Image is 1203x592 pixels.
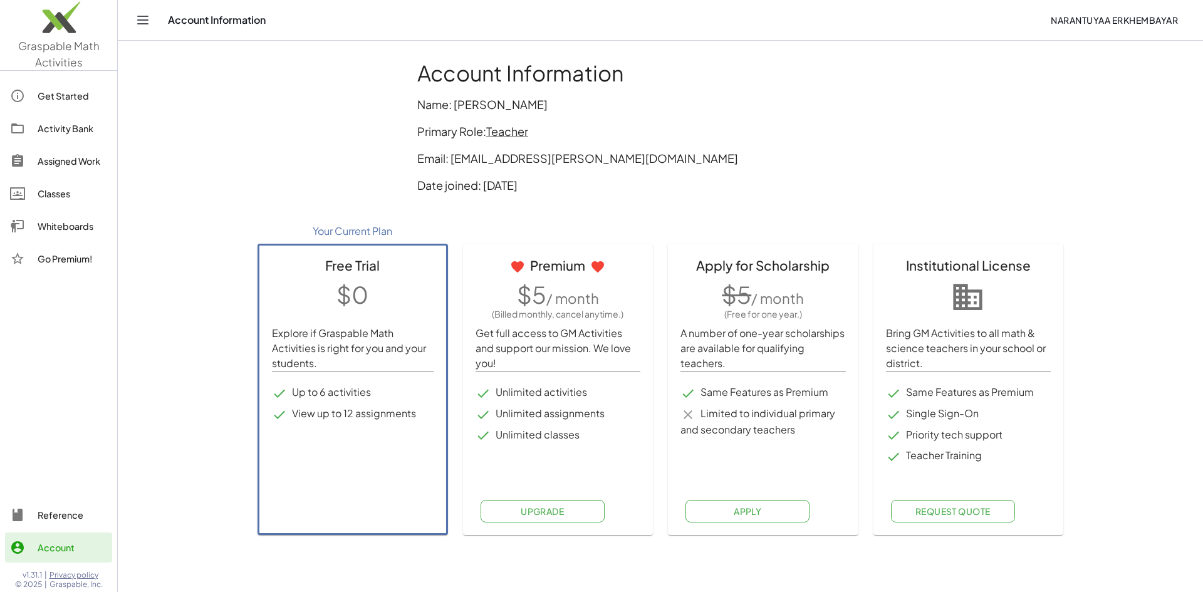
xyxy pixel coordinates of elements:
[38,507,107,522] div: Reference
[18,39,100,69] span: Graspable Math Activities
[680,256,846,275] div: Apply for Scholarship
[680,385,846,401] li: Same Features as Premium
[272,278,434,311] p: $0
[476,256,641,275] div: Premium
[886,406,1051,422] li: Single Sign-On
[915,506,991,517] span: Request Quote
[5,146,112,176] a: Assigned Work
[886,448,1051,464] li: Teacher Training
[476,278,641,311] p: $5
[886,326,1051,371] p: Bring GM Activities to all math & science teachers in your school or district.
[5,113,112,143] a: Activity Bank
[481,500,605,522] button: Upgrade
[38,88,107,103] div: Get Started
[38,186,107,201] div: Classes
[38,153,107,169] div: Assigned Work
[258,219,448,244] div: Your Current Plan
[49,570,103,580] a: Privacy policy
[133,10,153,30] button: Toggle navigation
[44,579,47,589] span: |
[546,289,599,307] span: / month
[476,406,641,422] li: Unlimited assignments
[417,123,904,140] p: Primary Role:
[1041,9,1188,31] button: narantuyaa erkhembayar
[476,427,641,444] li: Unlimited classes
[5,179,112,209] a: Classes
[272,256,434,275] div: Free Trial
[417,61,904,86] h1: Account Information
[272,406,434,422] li: View up to 12 assignments
[417,177,904,194] p: Date joined: [DATE]
[680,406,846,437] li: Limited to individual primary and secondary teachers
[886,385,1051,401] li: Same Features as Premium
[722,280,751,309] span: $5
[521,506,565,517] span: Upgrade
[15,579,42,589] span: © 2025
[5,81,112,111] a: Get Started
[886,256,1051,275] div: Institutional License
[685,500,810,522] button: Apply
[49,579,103,589] span: Graspable, Inc.
[417,96,904,113] p: Name: [PERSON_NAME]
[734,506,762,517] span: Apply
[38,251,107,266] div: Go Premium!
[886,427,1051,444] li: Priority tech support
[5,500,112,530] a: Reference
[476,326,641,371] p: Get full access to GM Activities and support our mission. We love you!
[44,570,47,580] span: |
[486,124,528,138] span: Teacher
[38,219,107,234] div: Whiteboards
[5,211,112,241] a: Whiteboards
[891,500,1015,522] button: Request Quote
[5,532,112,563] a: Account
[1051,14,1178,26] span: narantuyaa erkhembayar
[417,150,904,167] p: Email: [EMAIL_ADDRESS][PERSON_NAME][DOMAIN_NAME]
[38,540,107,555] div: Account
[272,385,434,401] li: Up to 6 activities
[680,326,846,371] p: A number of one-year scholarships are available for qualifying teachers.
[751,289,804,307] span: / month
[272,326,434,371] p: Explore if Graspable Math Activities is right for you and your students.
[38,121,107,136] div: Activity Bank
[476,385,641,401] li: Unlimited activities
[23,570,42,580] span: v1.31.1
